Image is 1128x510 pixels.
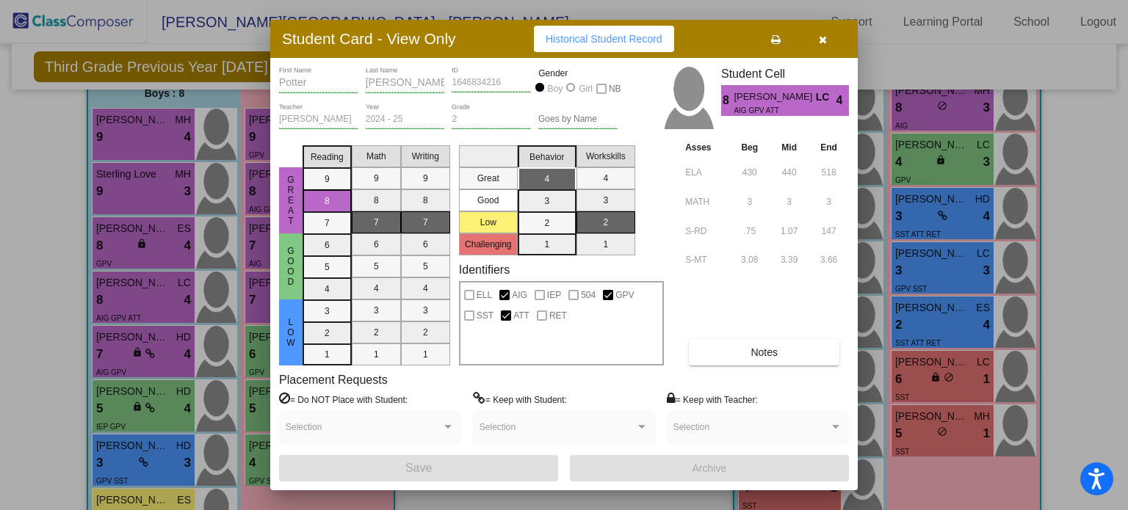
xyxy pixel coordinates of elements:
[681,139,729,156] th: Asses
[721,92,734,109] span: 8
[534,26,674,52] button: Historical Student Record
[405,462,432,474] span: Save
[729,139,770,156] th: Beg
[693,462,727,474] span: Archive
[570,455,849,481] button: Archive
[547,82,563,95] div: Boy
[546,33,662,45] span: Historical Student Record
[685,249,726,271] input: assessment
[279,114,358,125] input: teacher
[836,92,849,109] span: 4
[538,114,618,125] input: goes by name
[459,263,510,277] label: Identifiers
[578,82,593,95] div: Girl
[284,246,297,287] span: Good
[282,29,456,48] h3: Student Card - View Only
[279,455,558,481] button: Save
[452,114,531,125] input: grade
[685,161,726,183] input: assessment
[816,90,836,105] span: LC
[770,139,809,156] th: Mid
[809,139,849,156] th: End
[452,78,531,88] input: Enter ID
[547,286,561,304] span: IEP
[549,307,567,324] span: RET
[667,392,758,407] label: = Keep with Teacher:
[279,373,388,387] label: Placement Requests
[477,286,492,304] span: ELL
[512,286,527,304] span: AIG
[751,346,778,358] span: Notes
[366,114,445,125] input: year
[609,80,621,98] span: NB
[721,67,849,81] h3: Student Cell
[685,191,726,213] input: assessment
[689,339,839,365] button: Notes
[734,105,805,116] span: AIG GPV ATT
[685,220,726,242] input: assessment
[284,175,297,226] span: Great
[538,67,618,80] mat-label: Gender
[279,392,408,407] label: = Do NOT Place with Student:
[513,307,529,324] span: ATT
[284,317,297,348] span: Low
[477,307,493,324] span: SST
[473,392,567,407] label: = Keep with Student:
[734,90,815,105] span: [PERSON_NAME]
[581,286,596,304] span: 504
[615,286,634,304] span: GPV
